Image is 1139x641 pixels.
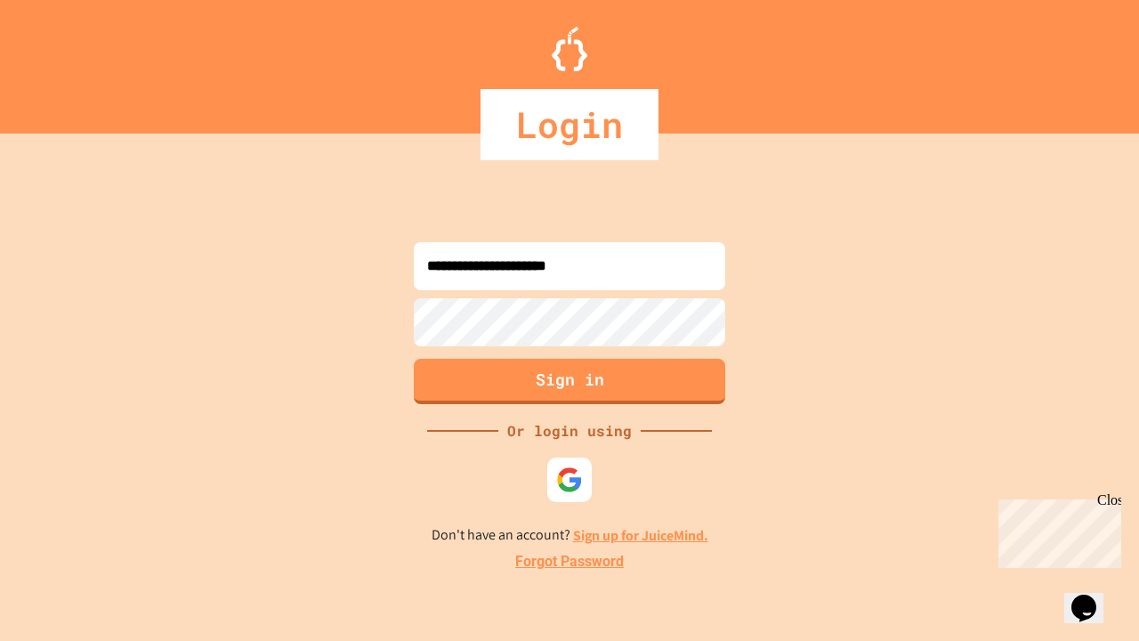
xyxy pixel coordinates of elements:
a: Sign up for JuiceMind. [573,526,708,545]
div: Chat with us now!Close [7,7,123,113]
iframe: chat widget [1064,570,1121,623]
div: Or login using [498,420,641,442]
button: Sign in [414,359,725,404]
div: Login [481,89,658,160]
img: Logo.svg [552,27,587,71]
iframe: chat widget [991,492,1121,568]
a: Forgot Password [515,551,624,572]
img: google-icon.svg [556,467,583,493]
p: Don't have an account? [432,524,708,547]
